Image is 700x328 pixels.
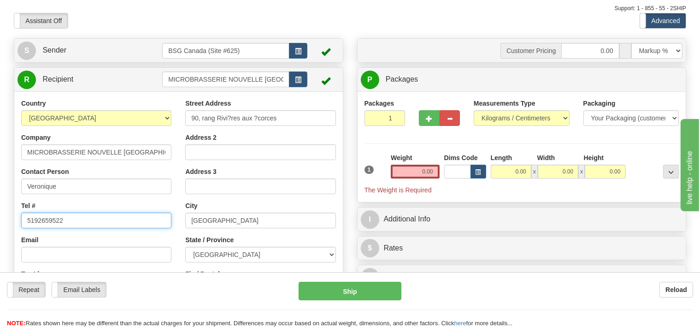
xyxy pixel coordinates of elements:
label: Packaging [583,99,616,108]
span: R [18,71,36,89]
div: ... [663,165,679,179]
label: Company [21,133,51,142]
b: Reload [665,286,687,293]
a: $Rates [361,239,683,258]
label: City [185,201,197,210]
label: Weight [391,153,412,162]
label: Contact Person [21,167,69,176]
label: Packages [365,99,394,108]
label: Street Address [185,99,231,108]
button: Ship [299,282,401,300]
label: Width [537,153,555,162]
span: 1 [365,166,374,174]
label: Email [21,235,38,245]
label: Length [491,153,512,162]
a: here [454,320,466,327]
label: Assistant Off [14,13,68,28]
a: R Recipient [18,70,146,89]
label: Tax Id [21,269,39,279]
label: Advanced [640,13,686,28]
a: S Sender [18,41,162,60]
span: Recipient [42,75,73,83]
label: Country [21,99,46,108]
span: Sender [42,46,66,54]
span: O [361,268,379,286]
input: Enter a location [185,110,335,126]
label: Email Labels [52,282,106,297]
label: Address 2 [185,133,217,142]
a: OShipment Options [361,268,683,286]
span: NOTE: [7,320,25,327]
label: Height [584,153,604,162]
input: Recipient Id [162,72,289,87]
span: Packages [386,75,418,83]
span: x [531,165,538,179]
label: Measurements Type [474,99,535,108]
input: Sender Id [162,43,289,59]
a: P Packages [361,70,683,89]
iframe: chat widget [679,117,699,211]
button: Reload [659,282,693,298]
div: live help - online [7,6,85,17]
span: S [18,42,36,60]
a: IAdditional Info [361,210,683,229]
label: Zip / Postal [185,269,220,279]
label: Tel # [21,201,35,210]
span: $ [361,239,379,257]
label: Dims Code [444,153,478,162]
label: Address 3 [185,167,217,176]
label: Repeat [7,282,45,297]
label: State / Province [185,235,234,245]
span: The Weight is Required [365,186,432,194]
span: I [361,210,379,229]
span: x [578,165,585,179]
span: P [361,71,379,89]
div: Support: 1 - 855 - 55 - 2SHIP [14,5,686,12]
span: Customer Pricing [500,43,561,59]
